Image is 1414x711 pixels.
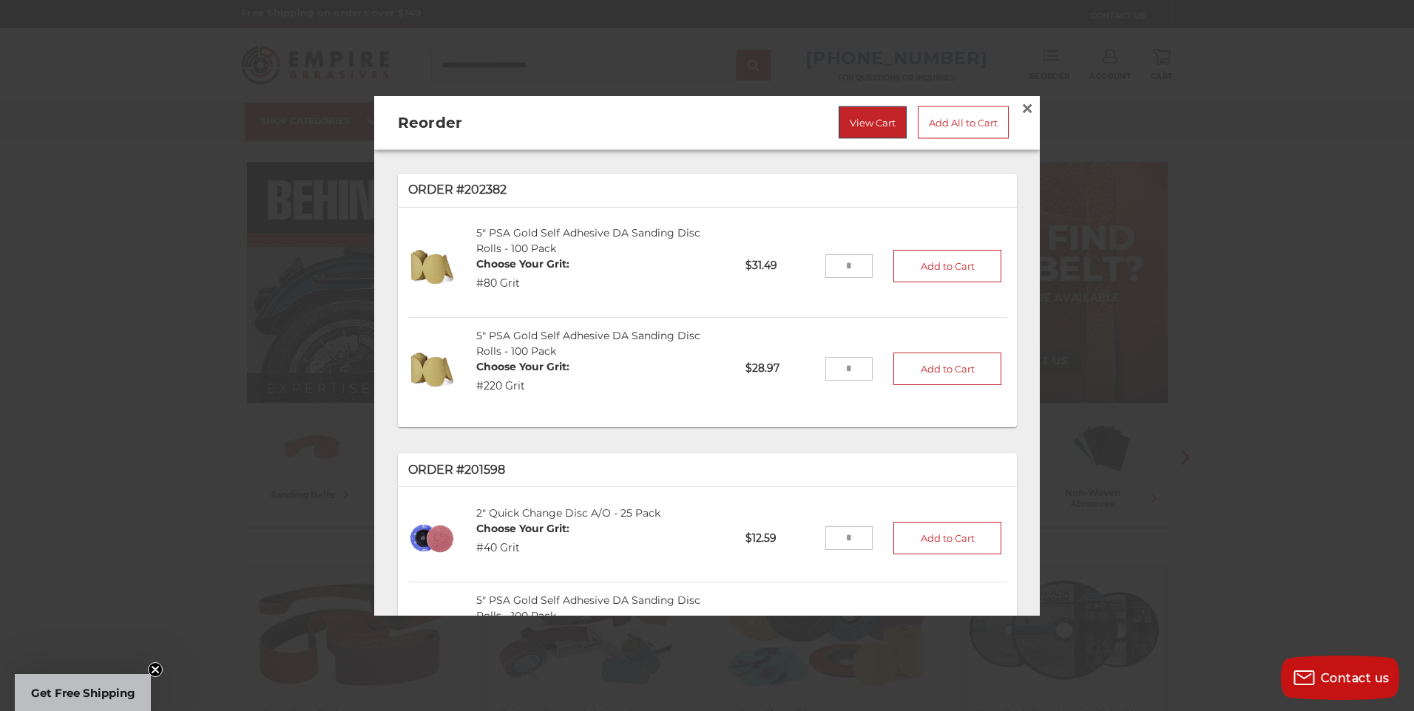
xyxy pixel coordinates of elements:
p: $12.59 [735,520,825,556]
div: Get Free ShippingClose teaser [15,674,151,711]
span: Contact us [1321,671,1390,685]
span: × [1021,94,1034,123]
a: View Cart [839,106,907,139]
p: $31.49 [735,615,825,651]
a: 5" PSA Gold Self Adhesive DA Sanding Disc Rolls - 100 Pack [476,328,700,357]
span: Get Free Shipping [31,686,135,700]
dt: Choose Your Grit: [476,358,569,374]
a: 5" PSA Gold Self Adhesive DA Sanding Disc Rolls - 100 Pack [476,226,700,255]
dt: Choose Your Grit: [476,256,569,272]
img: 5 [408,242,456,290]
dt: Choose Your Grit: [476,520,569,536]
a: Close [1015,97,1039,120]
img: 5 [408,609,456,657]
a: Add All to Cart [918,106,1009,139]
button: Close teaser [148,662,163,677]
a: 2" Quick Change Disc A/O - 25 Pack [476,506,660,519]
button: Add to Cart [893,352,1001,384]
p: $28.97 [735,350,825,387]
button: Contact us [1281,656,1399,700]
dd: #220 Grit [476,378,569,393]
dd: #80 Grit [476,275,569,290]
p: Order #201598 [408,460,1007,478]
button: Add to Cart [893,522,1001,554]
h2: Reorder [398,112,642,134]
a: 5" PSA Gold Self Adhesive DA Sanding Disc Rolls - 100 Pack [476,593,700,622]
p: $31.49 [735,248,825,284]
dd: #40 Grit [476,540,569,555]
img: 2 [408,514,456,562]
img: 5 [408,344,456,392]
button: Add to Cart [893,249,1001,282]
p: Order #202382 [408,181,1007,199]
